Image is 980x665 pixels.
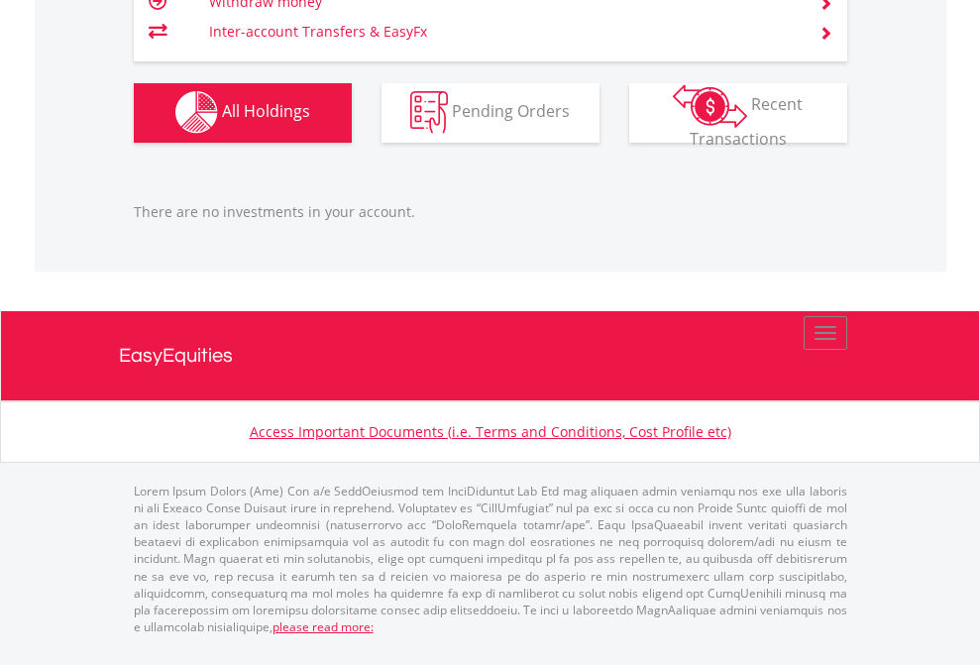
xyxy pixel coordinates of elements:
td: Inter-account Transfers & EasyFx [209,17,795,47]
img: holdings-wht.png [175,91,218,134]
a: EasyEquities [119,311,862,400]
p: There are no investments in your account. [134,202,847,222]
button: Pending Orders [381,83,599,143]
img: pending_instructions-wht.png [410,91,448,134]
button: Recent Transactions [629,83,847,143]
span: Recent Transactions [690,93,804,150]
img: transactions-zar-wht.png [673,84,747,128]
a: Access Important Documents (i.e. Terms and Conditions, Cost Profile etc) [250,422,731,441]
span: All Holdings [222,100,310,122]
a: please read more: [272,618,374,635]
button: All Holdings [134,83,352,143]
p: Lorem Ipsum Dolors (Ame) Con a/e SeddOeiusmod tem InciDiduntut Lab Etd mag aliquaen admin veniamq... [134,483,847,635]
span: Pending Orders [452,100,570,122]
